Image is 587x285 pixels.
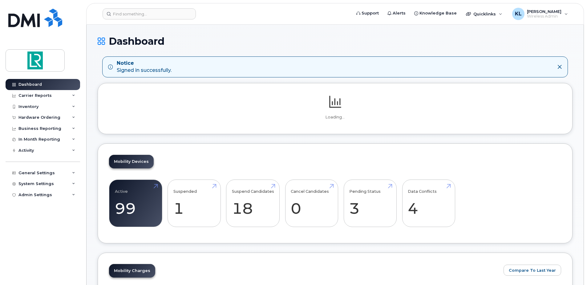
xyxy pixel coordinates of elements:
a: Active 99 [115,183,156,224]
strong: Notice [117,60,172,67]
a: Mobility Devices [109,155,154,168]
div: Signed in successfully. [117,60,172,74]
p: Loading... [109,114,561,120]
a: Suspended 1 [173,183,215,224]
a: Suspend Candidates 18 [232,183,274,224]
a: Data Conflicts 4 [408,183,449,224]
h1: Dashboard [98,36,573,47]
a: Mobility Charges [109,264,155,278]
a: Cancel Candidates 0 [291,183,332,224]
button: Compare To Last Year [504,265,561,276]
span: Compare To Last Year [509,267,556,273]
a: Pending Status 3 [349,183,391,224]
